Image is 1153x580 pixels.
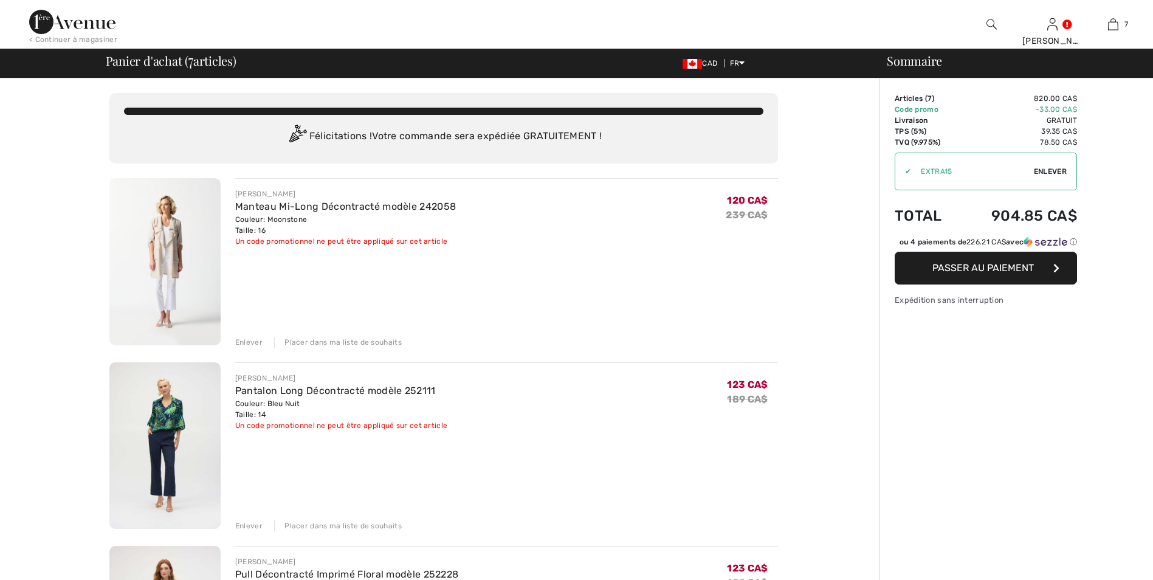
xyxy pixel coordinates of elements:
img: Mon panier [1108,17,1118,32]
div: Félicitations ! Votre commande sera expédiée GRATUITEMENT ! [124,125,763,149]
div: Enlever [235,520,263,531]
span: CAD [683,59,722,67]
a: Se connecter [1047,18,1058,30]
td: 904.85 CA$ [959,195,1077,236]
img: Manteau Mi-Long Décontracté modèle 242058 [109,178,221,345]
td: TPS (5%) [895,126,959,137]
div: Un code promotionnel ne peut être appliqué sur cet article [235,236,456,247]
span: 123 CA$ [727,562,768,574]
div: ✔ [895,166,911,177]
span: 7 [1124,19,1128,30]
a: 7 [1083,17,1143,32]
div: [PERSON_NAME] [235,373,447,384]
span: 7 [188,52,193,67]
a: Pantalon Long Décontracté modèle 252111 [235,385,436,396]
div: < Continuer à magasiner [29,34,117,45]
div: Un code promotionnel ne peut être appliqué sur cet article [235,420,447,431]
a: Manteau Mi-Long Décontracté modèle 242058 [235,201,456,212]
div: Expédition sans interruption [895,294,1077,306]
td: TVQ (9.975%) [895,137,959,148]
td: 78.50 CA$ [959,137,1077,148]
span: 226.21 CA$ [966,238,1006,246]
div: Placer dans ma liste de souhaits [274,520,402,531]
div: ou 4 paiements de226.21 CA$avecSezzle Cliquez pour en savoir plus sur Sezzle [895,236,1077,252]
span: Panier d'achat ( articles) [106,55,236,67]
td: -33.00 CA$ [959,104,1077,115]
a: Pull Décontracté Imprimé Floral modèle 252228 [235,568,459,580]
td: Articles ( ) [895,93,959,104]
img: Sezzle [1024,236,1067,247]
img: Mes infos [1047,17,1058,32]
s: 239 CA$ [726,209,768,221]
div: [PERSON_NAME] [1022,35,1082,47]
s: 189 CA$ [727,393,768,405]
span: 7 [928,94,932,103]
img: 1ère Avenue [29,10,115,34]
td: 820.00 CA$ [959,93,1077,104]
div: Couleur: Bleu Nuit Taille: 14 [235,398,447,420]
img: Congratulation2.svg [285,125,309,149]
span: Passer au paiement [932,262,1034,274]
div: [PERSON_NAME] [235,556,459,567]
div: ou 4 paiements de avec [900,236,1077,247]
img: Canadian Dollar [683,59,702,69]
button: Passer au paiement [895,252,1077,285]
span: FR [730,59,745,67]
div: Sommaire [872,55,1146,67]
span: 123 CA$ [727,379,768,390]
div: Placer dans ma liste de souhaits [274,337,402,348]
td: Code promo [895,104,959,115]
div: Enlever [235,337,263,348]
img: Pantalon Long Décontracté modèle 252111 [109,362,221,530]
div: [PERSON_NAME] [235,188,456,199]
td: Livraison [895,115,959,126]
span: 120 CA$ [727,195,768,206]
td: Gratuit [959,115,1077,126]
td: Total [895,195,959,236]
input: Code promo [911,153,1034,190]
div: Couleur: Moonstone Taille: 16 [235,214,456,236]
img: recherche [986,17,997,32]
td: 39.35 CA$ [959,126,1077,137]
span: Enlever [1034,166,1067,177]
